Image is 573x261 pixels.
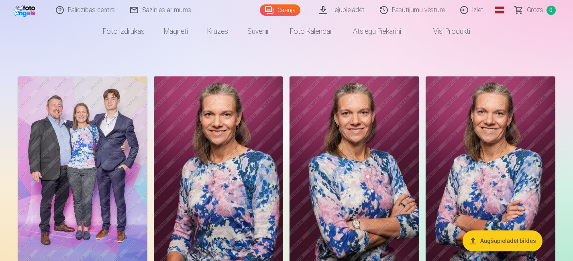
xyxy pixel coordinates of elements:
[546,6,556,15] span: 0
[198,20,238,43] a: Krūzes
[280,20,343,43] a: Foto kalendāri
[260,4,300,16] a: Galerija
[93,20,154,43] a: Foto izdrukas
[463,230,542,251] button: Augšupielādēt bildes
[527,5,543,15] span: Grozs
[343,20,411,43] a: Atslēgu piekariņi
[238,20,280,43] a: Suvenīri
[13,3,37,17] img: /fa1
[411,20,480,43] a: Visi produkti
[154,20,198,43] a: Magnēti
